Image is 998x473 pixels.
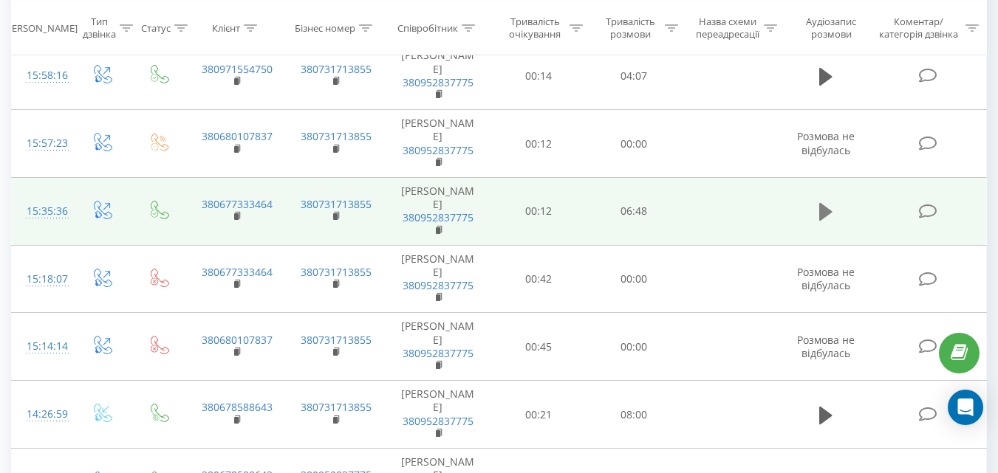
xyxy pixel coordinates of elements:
[797,265,855,292] span: Розмова не відбулась
[27,332,58,361] div: 15:14:14
[794,15,869,41] div: Аудіозапис розмови
[695,15,760,41] div: Назва схеми переадресації
[141,21,171,34] div: Статус
[385,245,491,313] td: [PERSON_NAME]
[27,129,58,158] div: 15:57:23
[397,21,458,34] div: Співробітник
[505,15,566,41] div: Тривалість очікування
[948,390,983,425] div: Open Intercom Messenger
[403,75,474,89] a: 380952837775
[301,400,372,414] a: 380731713855
[587,245,682,313] td: 00:00
[587,177,682,245] td: 06:48
[27,400,58,429] div: 14:26:59
[3,21,78,34] div: [PERSON_NAME]
[797,333,855,360] span: Розмова не відбулась
[491,245,587,313] td: 00:42
[301,197,372,211] a: 380731713855
[27,197,58,226] div: 15:35:36
[587,381,682,449] td: 08:00
[587,110,682,178] td: 00:00
[202,400,273,414] a: 380678588643
[403,278,474,292] a: 380952837775
[875,15,962,41] div: Коментар/категорія дзвінка
[385,381,491,449] td: [PERSON_NAME]
[301,265,372,279] a: 380731713855
[295,21,355,34] div: Бізнес номер
[403,346,474,360] a: 380952837775
[587,42,682,110] td: 04:07
[301,62,372,76] a: 380731713855
[202,129,273,143] a: 380680107837
[587,313,682,381] td: 00:00
[403,210,474,224] a: 380952837775
[491,313,587,381] td: 00:45
[403,143,474,157] a: 380952837775
[83,15,116,41] div: Тип дзвінка
[27,265,58,294] div: 15:18:07
[202,62,273,76] a: 380971554750
[202,265,273,279] a: 380677333464
[491,42,587,110] td: 00:14
[491,110,587,178] td: 00:12
[202,197,273,211] a: 380677333464
[385,313,491,381] td: [PERSON_NAME]
[301,129,372,143] a: 380731713855
[202,333,273,347] a: 380680107837
[600,15,661,41] div: Тривалість розмови
[27,61,58,90] div: 15:58:16
[403,414,474,428] a: 380952837775
[491,177,587,245] td: 00:12
[212,21,240,34] div: Клієнт
[385,110,491,178] td: [PERSON_NAME]
[385,177,491,245] td: [PERSON_NAME]
[385,42,491,110] td: [PERSON_NAME]
[301,333,372,347] a: 380731713855
[797,129,855,156] span: Розмова не відбулась
[491,381,587,449] td: 00:21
